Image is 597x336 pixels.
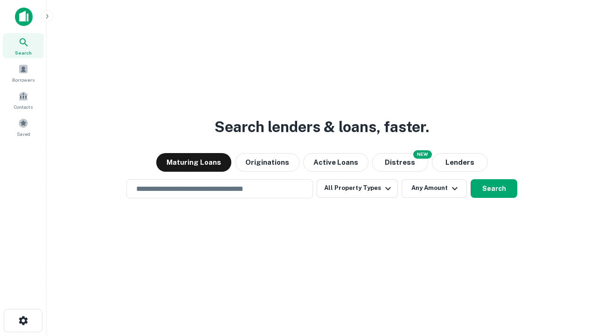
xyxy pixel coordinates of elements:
a: Saved [3,114,44,140]
iframe: Chat Widget [550,261,597,306]
button: Any Amount [402,179,467,198]
span: Contacts [14,103,33,111]
button: Lenders [432,153,488,172]
span: Saved [17,130,30,138]
span: Search [15,49,32,56]
span: Borrowers [12,76,35,84]
img: capitalize-icon.png [15,7,33,26]
div: NEW [413,150,432,159]
button: All Property Types [317,179,398,198]
button: Search distressed loans with lien and other non-mortgage details. [372,153,428,172]
button: Originations [235,153,299,172]
a: Search [3,33,44,58]
a: Borrowers [3,60,44,85]
a: Contacts [3,87,44,112]
h3: Search lenders & loans, faster. [215,116,429,138]
button: Maturing Loans [156,153,231,172]
button: Search [471,179,517,198]
button: Active Loans [303,153,368,172]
